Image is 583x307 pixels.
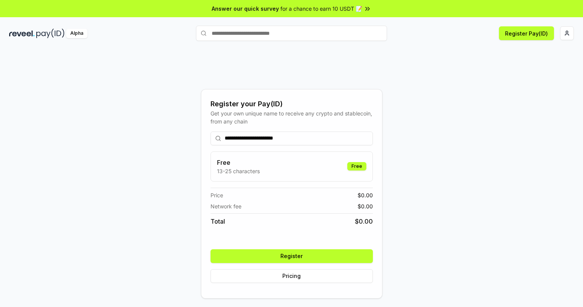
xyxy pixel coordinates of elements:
[280,5,362,13] span: for a chance to earn 10 USDT 📝
[9,29,35,38] img: reveel_dark
[211,217,225,226] span: Total
[499,26,554,40] button: Register Pay(ID)
[36,29,65,38] img: pay_id
[358,202,373,210] span: $ 0.00
[211,269,373,283] button: Pricing
[355,217,373,226] span: $ 0.00
[211,202,241,210] span: Network fee
[347,162,366,171] div: Free
[217,167,260,175] p: 13-25 characters
[211,109,373,125] div: Get your own unique name to receive any crypto and stablecoin, from any chain
[217,158,260,167] h3: Free
[358,191,373,199] span: $ 0.00
[66,29,87,38] div: Alpha
[211,99,373,109] div: Register your Pay(ID)
[211,249,373,263] button: Register
[212,5,279,13] span: Answer our quick survey
[211,191,223,199] span: Price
